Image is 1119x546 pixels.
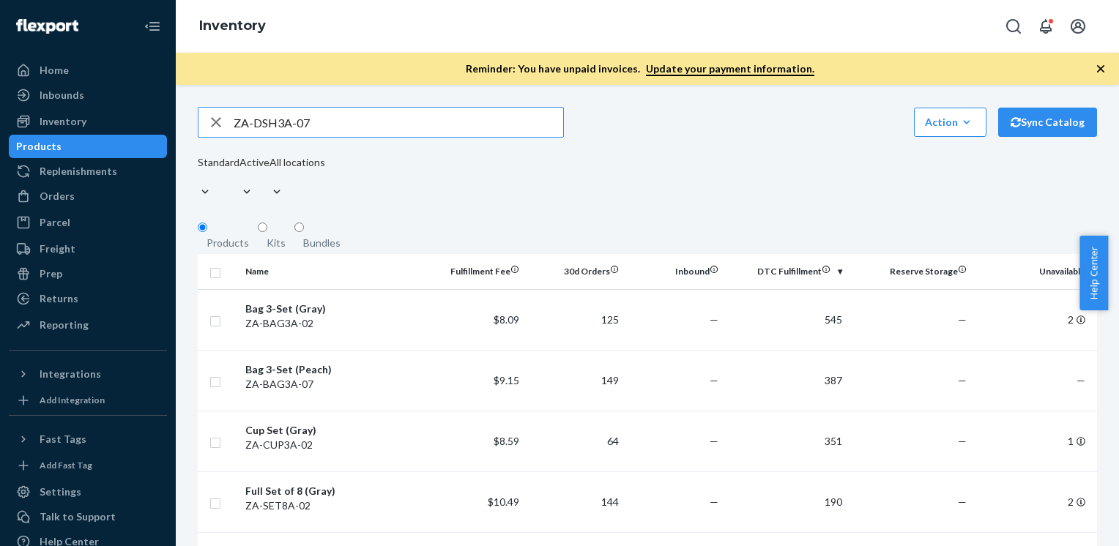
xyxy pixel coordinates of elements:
div: Full Set of 8 (Gray) [245,484,420,498]
a: Inventory [199,18,266,34]
a: Parcel [9,211,167,234]
td: 351 [724,411,849,471]
ol: breadcrumbs [187,5,278,48]
button: Action [914,108,986,137]
td: 2 [973,289,1097,350]
button: Close Navigation [138,12,167,41]
button: Help Center [1079,236,1108,310]
div: Reporting [40,318,89,332]
a: Inbounds [9,83,167,107]
span: — [958,313,967,326]
div: Orders [40,189,75,203]
div: ZA-BAG3A-02 [245,316,420,331]
th: Name [239,254,426,289]
td: 125 [525,289,625,350]
th: DTC Fulfillment [724,254,849,289]
div: Active [239,155,269,170]
div: Bag 3-Set (Peach) [245,362,420,377]
a: Products [9,135,167,158]
span: $8.09 [494,313,519,326]
div: Products [16,139,62,154]
a: Add Integration [9,392,167,409]
div: Action [925,115,975,130]
div: Prep [40,266,62,281]
td: 190 [724,471,849,532]
button: Sync Catalog [998,108,1097,137]
input: Standard [198,170,199,184]
span: — [958,374,967,386]
div: ZA-CUP3A-02 [245,438,420,452]
a: Prep [9,262,167,285]
th: Inbound [625,254,724,289]
button: Open notifications [1031,12,1060,41]
span: — [710,313,718,326]
th: Reserve Storage [848,254,973,289]
div: Bag 3-Set (Gray) [245,302,420,316]
a: Home [9,59,167,82]
div: All locations [269,155,325,170]
div: Inbounds [40,88,84,102]
td: 149 [525,350,625,411]
div: ZA-SET8A-02 [245,498,420,513]
span: — [710,495,718,508]
a: Talk to Support [9,505,167,528]
div: Add Fast Tag [40,459,92,471]
div: Standard [198,155,239,170]
span: — [1077,374,1085,386]
div: Home [40,63,69,78]
div: Inventory [40,114,86,129]
div: Kits [267,236,286,250]
div: ZA-BAG3A-07 [245,377,420,392]
span: — [958,435,967,447]
a: Orders [9,184,167,208]
td: 387 [724,350,849,411]
button: Integrations [9,362,167,386]
div: Parcel [40,215,70,230]
a: Add Fast Tag [9,457,167,474]
div: Fast Tags [40,432,86,446]
input: Bundles [294,222,304,232]
button: Fast Tags [9,427,167,451]
div: Integrations [40,367,101,381]
div: Replenishments [40,164,117,179]
a: Inventory [9,110,167,133]
th: 30d Orders [525,254,625,289]
div: Bundles [303,236,341,250]
input: Kits [258,222,267,232]
span: — [710,374,718,386]
th: Fulfillment Fee [425,254,525,289]
td: 1 [973,411,1097,471]
td: 64 [525,411,625,471]
div: Settings [40,485,81,499]
td: 2 [973,471,1097,532]
span: — [958,495,967,508]
p: Reminder: You have unpaid invoices. [466,61,814,76]
input: All locations [269,170,271,184]
a: Replenishments [9,160,167,183]
div: Cup Set (Gray) [245,423,420,438]
a: Update your payment information. [646,62,814,76]
a: Settings [9,480,167,504]
th: Unavailable [973,254,1097,289]
span: $9.15 [494,374,519,386]
span: $10.49 [488,495,519,508]
input: Search inventory by name or sku [234,108,563,137]
div: Talk to Support [40,509,116,524]
div: Returns [40,291,78,306]
div: Products [207,236,249,250]
td: 545 [724,289,849,350]
a: Freight [9,237,167,261]
button: Open account menu [1063,12,1093,41]
span: — [710,435,718,447]
img: Flexport logo [16,19,78,34]
td: 144 [525,471,625,532]
input: Active [239,170,241,184]
span: $8.59 [494,435,519,447]
a: Reporting [9,313,167,337]
div: Add Integration [40,394,105,406]
button: Open Search Box [999,12,1028,41]
div: Freight [40,242,75,256]
input: Products [198,222,207,232]
a: Returns [9,287,167,310]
